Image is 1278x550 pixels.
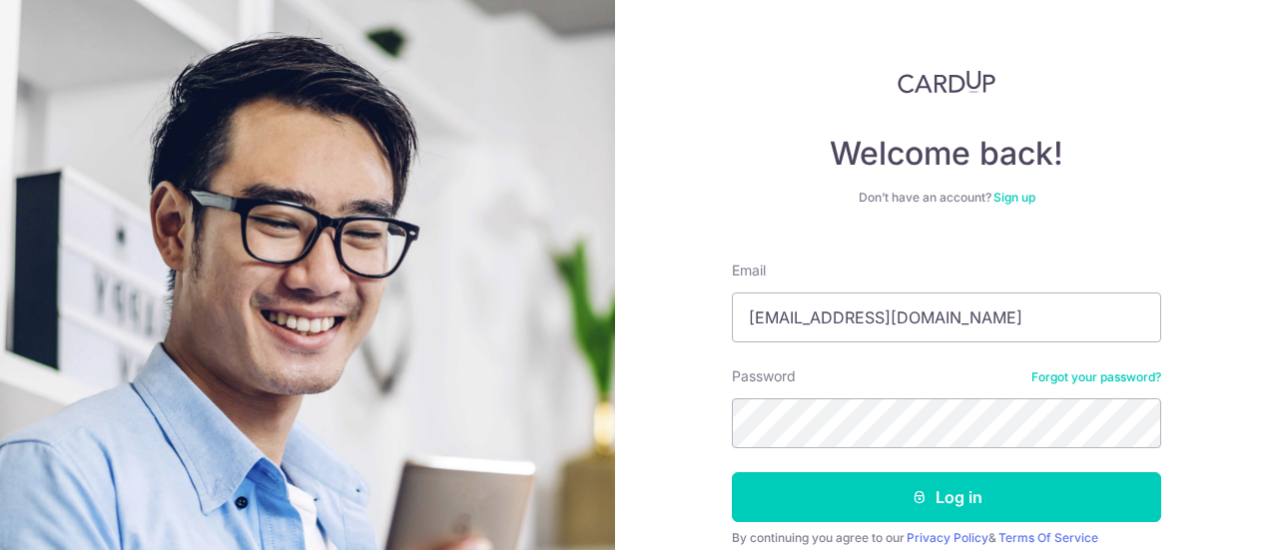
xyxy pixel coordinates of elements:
div: Don’t have an account? [732,190,1161,206]
a: Privacy Policy [907,530,988,545]
a: Sign up [993,190,1035,205]
div: By continuing you agree to our & [732,530,1161,546]
button: Log in [732,472,1161,522]
h4: Welcome back! [732,134,1161,174]
label: Email [732,261,766,280]
label: Password [732,366,796,386]
a: Terms Of Service [998,530,1098,545]
img: CardUp Logo [898,70,995,94]
input: Enter your Email [732,292,1161,342]
a: Forgot your password? [1031,369,1161,385]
